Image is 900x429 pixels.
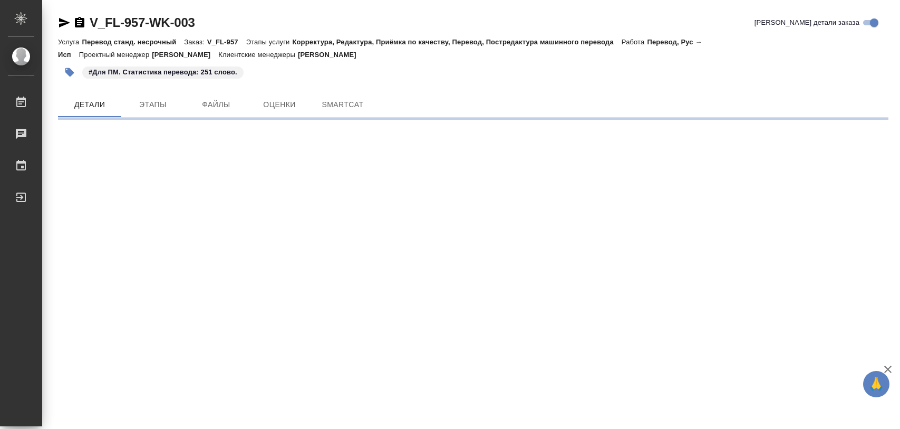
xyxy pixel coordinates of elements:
[254,98,305,111] span: Оценки
[58,38,82,46] p: Услуга
[64,98,115,111] span: Детали
[292,38,621,46] p: Корректура, Редактура, Приёмка по качеству, Перевод, Постредактура машинного перевода
[218,51,298,59] p: Клиентские менеджеры
[298,51,364,59] p: [PERSON_NAME]
[58,16,71,29] button: Скопировать ссылку для ЯМессенджера
[58,61,81,84] button: Добавить тэг
[79,51,152,59] p: Проектный менеджер
[246,38,293,46] p: Этапы услуги
[207,38,246,46] p: V_FL-957
[191,98,241,111] span: Файлы
[73,16,86,29] button: Скопировать ссылку
[81,67,245,76] span: Для ПМ. Статистика перевода: 251 слово.
[90,15,195,30] a: V_FL-957-WK-003
[152,51,218,59] p: [PERSON_NAME]
[754,17,859,28] span: [PERSON_NAME] детали заказа
[89,67,237,78] p: #Для ПМ. Статистика перевода: 251 слово.
[317,98,368,111] span: SmartCat
[622,38,647,46] p: Работа
[863,371,889,397] button: 🙏
[184,38,207,46] p: Заказ:
[867,373,885,395] span: 🙏
[82,38,184,46] p: Перевод станд. несрочный
[128,98,178,111] span: Этапы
